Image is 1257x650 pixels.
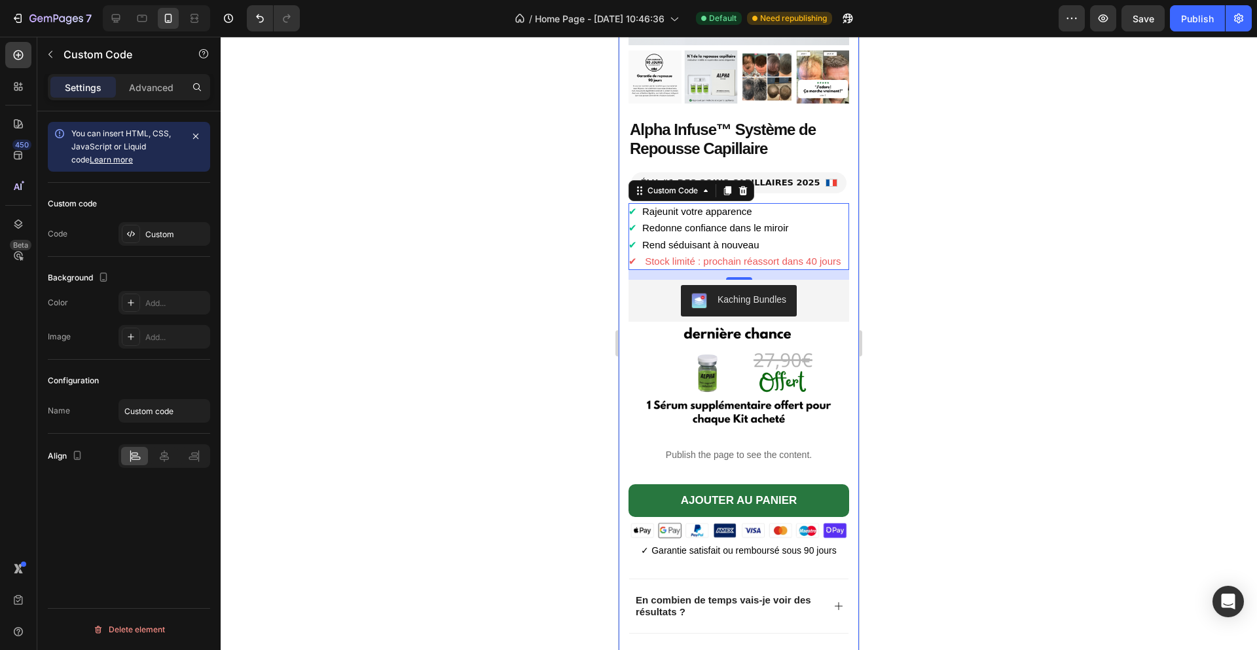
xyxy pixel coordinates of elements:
div: Add... [145,297,207,309]
button: Publish [1170,5,1225,31]
div: Add... [145,332,207,343]
div: 450 [12,140,31,150]
div: Custom code [48,198,97,210]
div: Color [48,297,68,309]
p: 7 [86,10,92,26]
div: Image [48,331,71,343]
button: 7 [5,5,98,31]
span: Est-ce que c’est douloureux ? [17,612,156,623]
button: Delete element [48,619,210,640]
span: Default [709,12,737,24]
span: Need republishing [760,12,827,24]
div: Publish [1181,12,1214,26]
div: Beta [10,240,31,250]
span: You can insert HTML, CSS, JavaScript or Liquid code [71,128,171,164]
div: Background [48,269,111,287]
iframe: Design area [619,37,859,650]
span: Save [1133,13,1154,24]
a: Learn more [90,155,133,164]
div: Align [48,448,85,465]
p: Settings [65,81,101,94]
span: / [529,12,532,26]
p: Advanced [129,81,173,94]
button: Save [1121,5,1165,31]
div: Configuration [48,375,99,387]
div: Open Intercom Messenger [1212,586,1244,617]
div: Name [48,405,70,417]
p: Custom Code [64,47,175,62]
div: Delete element [93,622,165,638]
span: Home Page - [DATE] 10:46:36 [535,12,665,26]
div: Custom [145,229,207,240]
div: Code [48,228,67,240]
div: Undo/Redo [247,5,300,31]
